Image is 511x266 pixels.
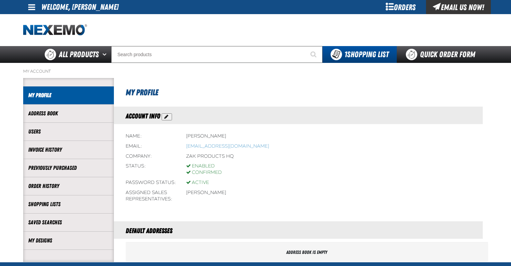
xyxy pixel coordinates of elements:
span: Default Addresses [126,227,172,235]
nav: Breadcrumbs [23,69,488,74]
li: [PERSON_NAME] [186,190,226,196]
a: Opens a default email client to write an email to lfeddersen@zakproducts.com [186,143,269,149]
a: My Designs [28,237,109,244]
a: Quick Order Form [397,46,488,63]
span: All Products [59,48,99,61]
a: Home [23,24,87,36]
div: Company [126,153,176,160]
strong: 1 [344,50,347,59]
span: My Profile [126,88,158,97]
div: [PERSON_NAME] [186,133,226,140]
div: Confirmed [186,169,222,176]
a: Order History [28,182,109,190]
input: Search [111,46,323,63]
a: Saved Searches [28,219,109,226]
a: Address Book [28,110,109,117]
div: ZAK Products HQ [186,153,234,160]
a: My Profile [28,91,109,99]
bdo: [EMAIL_ADDRESS][DOMAIN_NAME] [186,143,269,149]
a: Invoice History [28,146,109,154]
div: Password status [126,180,176,186]
button: Start Searching [306,46,323,63]
div: Name [126,133,176,140]
div: Address book is empty [126,242,488,262]
span: Account Info [126,112,160,120]
div: Enabled [186,163,222,169]
a: Previously Purchased [28,164,109,172]
div: Assigned Sales Representatives [126,190,176,202]
button: Open All Products pages [100,46,111,63]
span: Shopping List [344,50,389,59]
div: Email [126,143,176,150]
button: You have 1 Shopping List. Open to view details [323,46,397,63]
div: Active [186,180,209,186]
div: Status [126,163,176,176]
button: Action Edit Account Information [162,113,172,120]
a: Shopping Lists [28,200,109,208]
a: My Account [23,69,51,74]
a: Users [28,128,109,136]
img: Nexemo logo [23,24,87,36]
